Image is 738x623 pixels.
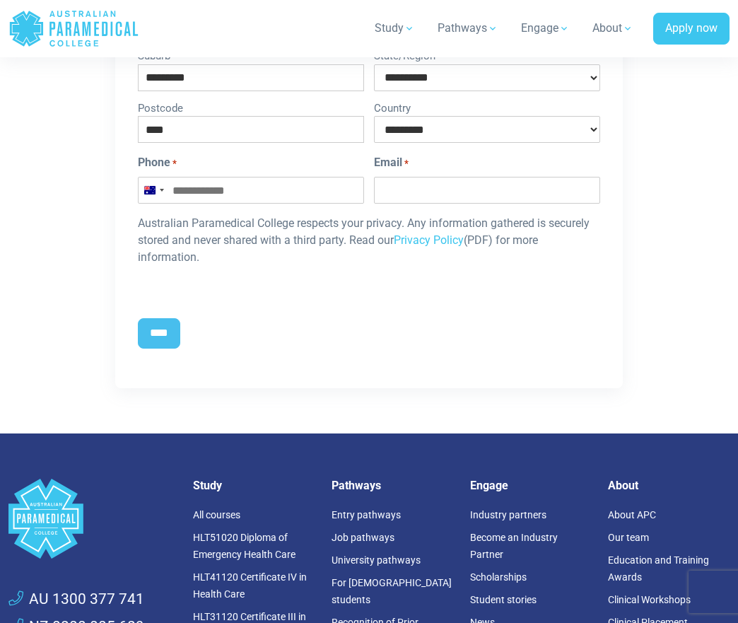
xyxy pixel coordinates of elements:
a: Scholarships [470,571,527,583]
h5: Study [193,479,315,492]
h5: About [608,479,730,492]
a: Education and Training Awards [608,554,709,583]
a: Apply now [653,13,730,45]
a: HLT51020 Diploma of Emergency Health Care [193,532,295,560]
a: Australian Paramedical College [8,6,139,52]
a: Our team [608,532,649,543]
label: Email [374,154,409,171]
a: Pathways [429,8,507,48]
p: Australian Paramedical College respects your privacy. Any information gathered is securely stored... [138,215,601,266]
a: University pathways [332,554,421,566]
label: Phone [138,154,177,171]
a: Study [366,8,423,48]
a: About APC [608,509,656,520]
a: Student stories [470,594,537,605]
a: About [584,8,642,48]
h5: Engage [470,479,592,492]
label: Country [374,97,601,117]
a: All courses [193,509,240,520]
a: HLT41120 Certificate IV in Health Care [193,571,307,600]
a: Industry partners [470,509,546,520]
label: Postcode [138,97,365,117]
a: Become an Industry Partner [470,532,558,560]
a: Privacy Policy [394,233,464,247]
a: Clinical Workshops [608,594,691,605]
button: Selected country [139,177,168,203]
a: For [DEMOGRAPHIC_DATA] students [332,577,452,605]
h5: Pathways [332,479,453,492]
a: Space [8,479,176,559]
a: Engage [512,8,578,48]
a: Entry pathways [332,509,401,520]
a: Job pathways [332,532,394,543]
a: AU 1300 377 741 [8,588,144,610]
